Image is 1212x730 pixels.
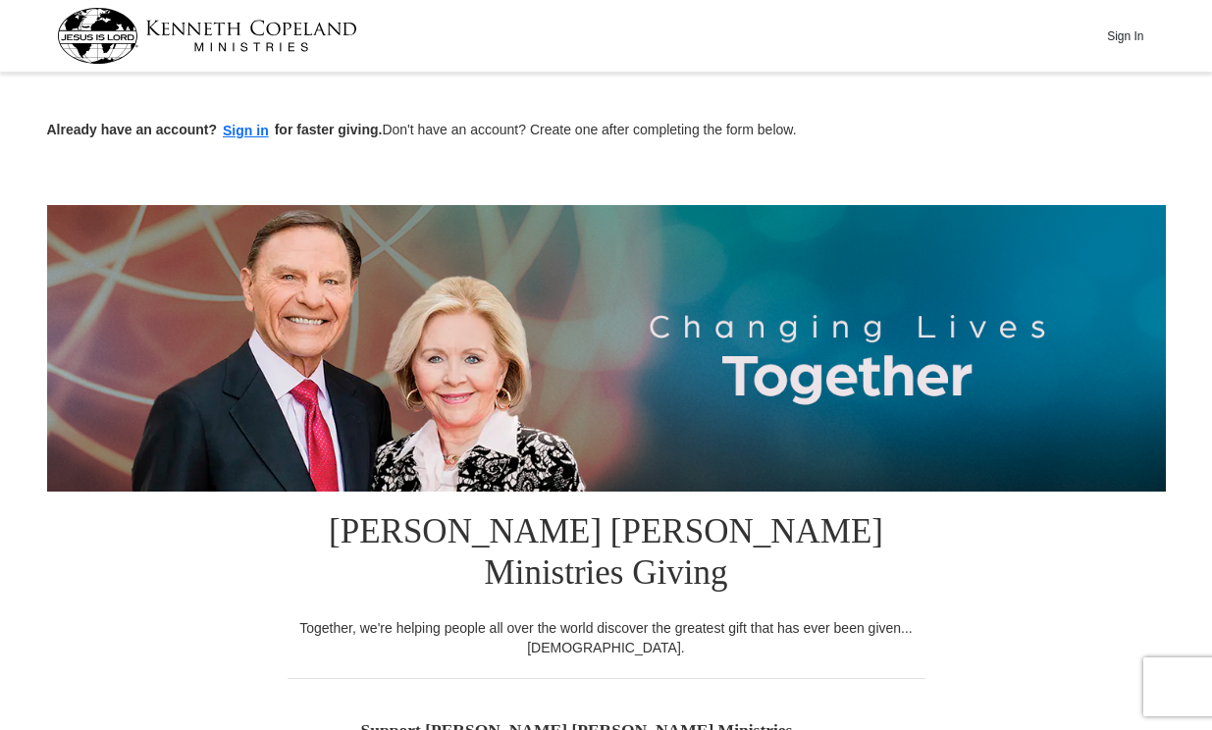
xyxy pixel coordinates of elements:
p: Don't have an account? Create one after completing the form below. [47,120,1166,142]
button: Sign In [1096,21,1155,51]
h1: [PERSON_NAME] [PERSON_NAME] Ministries Giving [288,492,925,618]
img: kcm-header-logo.svg [57,8,357,64]
button: Sign in [217,120,275,142]
div: Together, we're helping people all over the world discover the greatest gift that has ever been g... [288,618,925,657]
strong: Already have an account? for faster giving. [47,122,383,137]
